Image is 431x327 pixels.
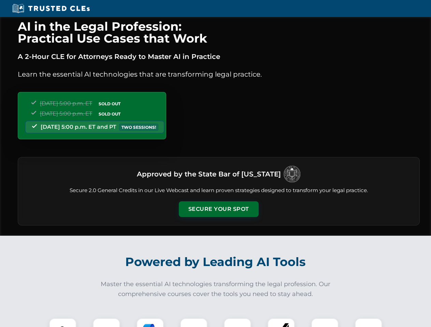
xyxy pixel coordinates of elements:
button: Secure Your Spot [179,201,259,217]
p: A 2-Hour CLE for Attorneys Ready to Master AI in Practice [18,51,420,62]
img: Trusted CLEs [10,3,92,14]
span: [DATE] 5:00 p.m. ET [40,100,92,107]
span: SOLD OUT [96,110,123,118]
h2: Powered by Leading AI Tools [27,250,405,274]
p: Secure 2.0 General Credits in our Live Webcast and learn proven strategies designed to transform ... [26,187,411,194]
p: Learn the essential AI technologies that are transforming legal practice. [18,69,420,80]
p: Master the essential AI technologies transforming the legal profession. Our comprehensive courses... [96,279,335,299]
h1: AI in the Legal Profession: Practical Use Cases that Work [18,20,420,44]
h3: Approved by the State Bar of [US_STATE] [137,168,281,180]
img: Logo [284,166,301,183]
span: [DATE] 5:00 p.m. ET [40,110,92,117]
span: SOLD OUT [96,100,123,107]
